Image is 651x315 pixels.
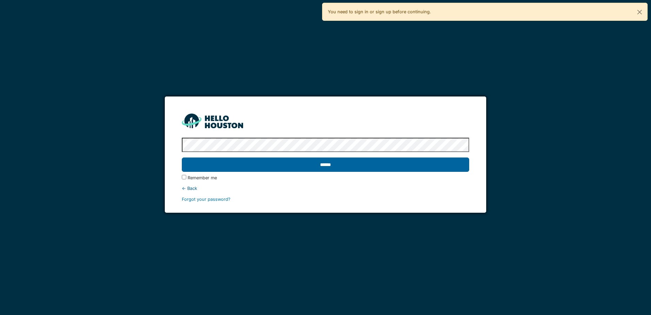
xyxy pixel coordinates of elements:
div: You need to sign in or sign up before continuing. [322,3,648,21]
img: HH_line-BYnF2_Hg.png [182,114,243,128]
label: Remember me [188,175,217,181]
a: Forgot your password? [182,197,231,202]
div: ← Back [182,185,469,192]
button: Close [632,3,647,21]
